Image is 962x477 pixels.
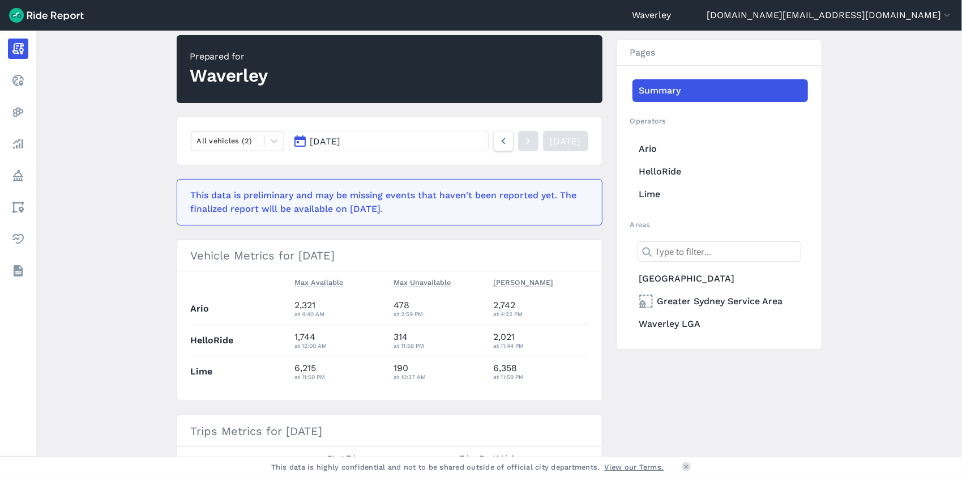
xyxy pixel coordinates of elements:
[637,241,801,262] input: Type to filter...
[294,340,385,351] div: at 12:00 AM
[294,276,343,287] span: Max Available
[460,452,519,465] button: Trips Per Vehicle
[191,189,582,216] div: This data is preliminary and may be missing events that haven't been reported yet. The finalized ...
[632,183,808,206] a: Lime
[493,330,588,351] div: 2,021
[8,165,28,186] a: Policy
[191,325,290,356] th: HelloRide
[493,309,588,319] div: at 4:22 PM
[632,267,808,290] a: [GEOGRAPHIC_DATA]
[294,361,385,382] div: 6,215
[493,276,553,287] span: [PERSON_NAME]
[617,40,822,66] h3: Pages
[294,276,343,289] button: Max Available
[8,39,28,59] a: Report
[289,131,488,151] button: [DATE]
[328,452,365,463] span: Start Trips
[630,219,808,230] h2: Areas
[8,70,28,91] a: Realtime
[632,8,671,22] a: Waverley
[190,63,268,88] div: Waverley
[8,261,28,281] a: Datasets
[394,309,485,319] div: at 2:59 PM
[493,340,588,351] div: at 11:44 PM
[294,330,385,351] div: 1,744
[310,136,340,147] span: [DATE]
[394,372,485,382] div: at 10:37 AM
[630,116,808,126] h2: Operators
[177,415,602,447] h3: Trips Metrics for [DATE]
[294,309,385,319] div: at 4:40 AM
[294,372,385,382] div: at 11:59 PM
[191,356,290,387] th: Lime
[394,276,451,287] span: Max Unavailable
[632,290,808,313] a: Greater Sydney Service Area
[493,276,553,289] button: [PERSON_NAME]
[543,131,588,151] a: [DATE]
[9,8,84,23] img: Ride Report
[394,361,485,382] div: 190
[394,330,485,351] div: 314
[294,299,385,319] div: 2,321
[707,8,953,22] button: [DOMAIN_NAME][EMAIL_ADDRESS][DOMAIN_NAME]
[191,293,290,325] th: Ario
[493,361,588,382] div: 6,358
[394,340,485,351] div: at 11:58 PM
[8,229,28,249] a: Health
[8,134,28,154] a: Analyze
[328,452,365,465] button: Start Trips
[632,79,808,102] a: Summary
[394,299,485,319] div: 478
[493,299,588,319] div: 2,742
[8,102,28,122] a: Heatmaps
[632,138,808,160] a: Ario
[177,240,602,271] h3: Vehicle Metrics for [DATE]
[605,462,664,472] a: View our Terms.
[632,313,808,335] a: Waverley LGA
[190,50,268,63] div: Prepared for
[460,452,519,463] span: Trips Per Vehicle
[394,276,451,289] button: Max Unavailable
[632,160,808,183] a: HelloRide
[8,197,28,218] a: Areas
[493,372,588,382] div: at 11:59 PM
